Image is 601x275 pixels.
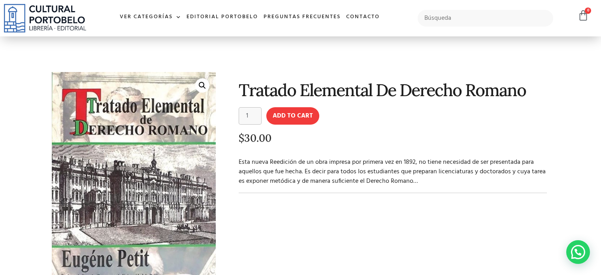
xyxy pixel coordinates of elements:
a: 🔍 [195,78,209,93]
p: Esta nueva Reedición de un obra impresa por primera vez en 1892, no tiene necesidad de ser presen... [239,157,547,186]
input: Búsqueda [418,10,553,27]
bdi: 30.00 [239,131,271,144]
h1: Tratado Elemental De Derecho Romano [239,81,547,99]
a: 0 [578,10,589,21]
span: 0 [585,8,591,14]
a: Ver Categorías [117,9,184,26]
button: Add to cart [266,107,319,125]
a: Editorial Portobelo [184,9,261,26]
span: $ [239,131,244,144]
a: Contacto [343,9,382,26]
a: Preguntas frecuentes [261,9,343,26]
input: Product quantity [239,107,262,125]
